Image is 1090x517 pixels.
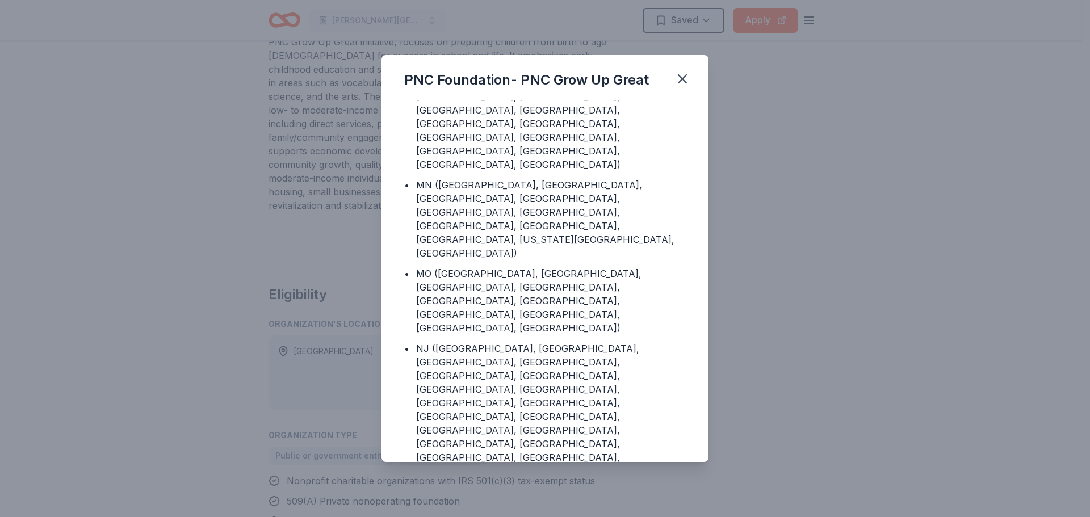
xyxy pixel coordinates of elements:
div: MO ([GEOGRAPHIC_DATA], [GEOGRAPHIC_DATA], [GEOGRAPHIC_DATA], [GEOGRAPHIC_DATA], [GEOGRAPHIC_DATA]... [416,267,686,335]
div: NJ ([GEOGRAPHIC_DATA], [GEOGRAPHIC_DATA], [GEOGRAPHIC_DATA], [GEOGRAPHIC_DATA], [GEOGRAPHIC_DATA]... [416,342,686,491]
div: PNC Foundation- PNC Grow Up Great [404,71,649,89]
div: • [404,342,409,355]
div: MN ([GEOGRAPHIC_DATA], [GEOGRAPHIC_DATA], [GEOGRAPHIC_DATA], [GEOGRAPHIC_DATA], [GEOGRAPHIC_DATA]... [416,178,686,260]
div: • [404,267,409,280]
div: • [404,178,409,192]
